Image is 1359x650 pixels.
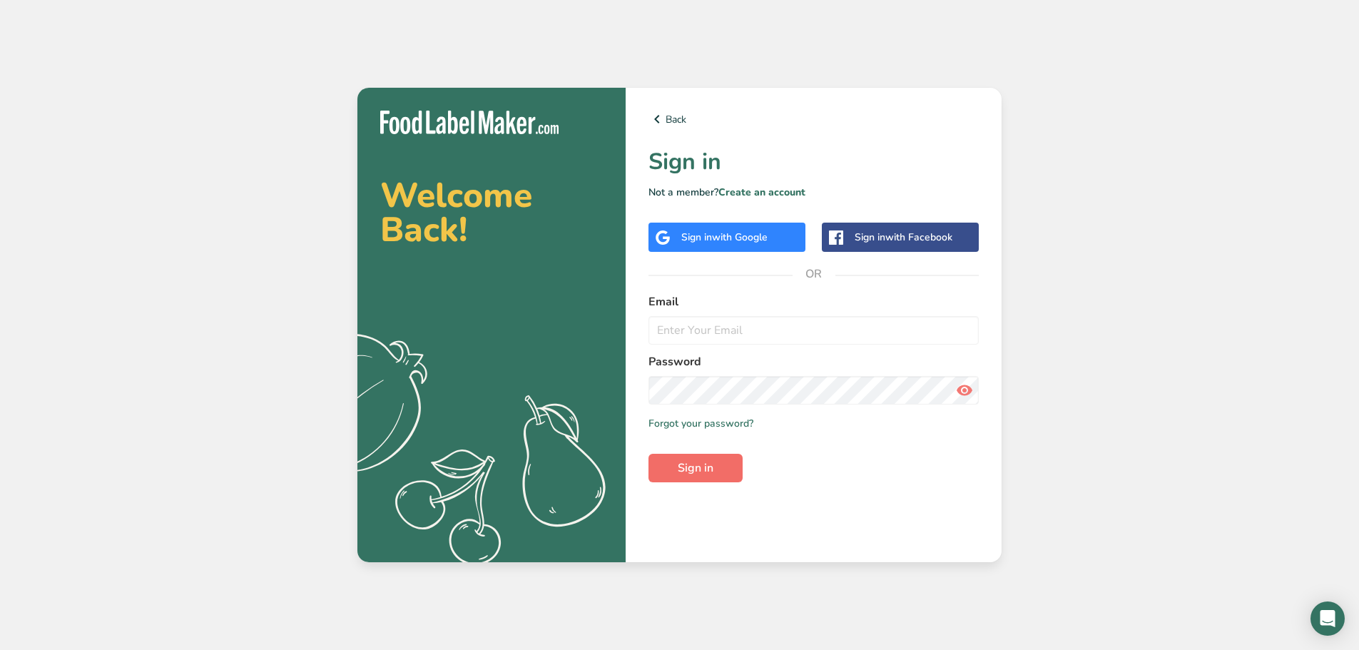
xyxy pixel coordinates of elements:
[380,111,559,134] img: Food Label Maker
[793,253,835,295] span: OR
[712,230,768,244] span: with Google
[648,416,753,431] a: Forgot your password?
[648,185,979,200] p: Not a member?
[718,186,805,199] a: Create an account
[648,454,743,482] button: Sign in
[380,178,603,247] h2: Welcome Back!
[885,230,952,244] span: with Facebook
[1310,601,1345,636] div: Open Intercom Messenger
[648,145,979,179] h1: Sign in
[648,293,979,310] label: Email
[648,111,979,128] a: Back
[648,316,979,345] input: Enter Your Email
[648,353,979,370] label: Password
[678,459,713,477] span: Sign in
[681,230,768,245] div: Sign in
[855,230,952,245] div: Sign in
